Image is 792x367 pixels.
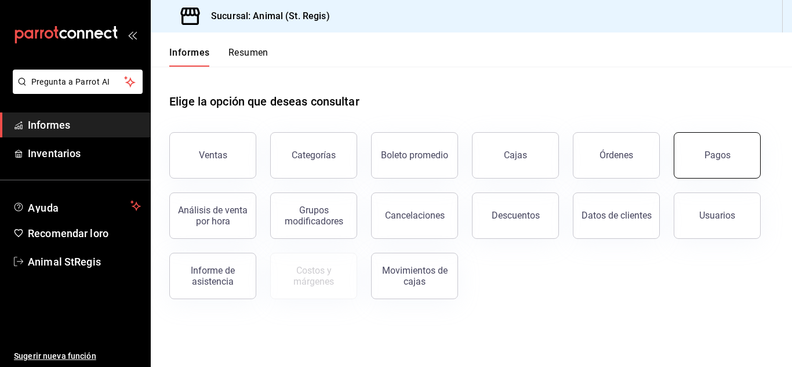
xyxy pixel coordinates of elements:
a: Pregunta a Parrot AI [8,84,143,96]
font: Cancelaciones [385,210,445,221]
button: Cajas [472,132,559,179]
button: Datos de clientes [573,192,660,239]
button: Usuarios [674,192,761,239]
font: Informe de asistencia [191,265,235,287]
button: Cancelaciones [371,192,458,239]
font: Usuarios [699,210,735,221]
font: Ventas [199,150,227,161]
button: Boleto promedio [371,132,458,179]
font: Sugerir nueva función [14,351,96,361]
font: Descuentos [492,210,540,221]
font: Pagos [704,150,731,161]
font: Análisis de venta por hora [178,205,248,227]
font: Animal StRegis [28,256,101,268]
button: Ventas [169,132,256,179]
font: Inventarios [28,147,81,159]
font: Categorías [292,150,336,161]
button: Descuentos [472,192,559,239]
font: Costos y márgenes [293,265,334,287]
font: Boleto promedio [381,150,448,161]
button: Pagos [674,132,761,179]
font: Movimientos de cajas [382,265,448,287]
button: Análisis de venta por hora [169,192,256,239]
button: Contrata inventarios para ver este informe [270,253,357,299]
font: Datos de clientes [582,210,652,221]
button: Grupos modificadores [270,192,357,239]
button: Órdenes [573,132,660,179]
button: abrir_cajón_menú [128,30,137,39]
font: Ayuda [28,202,59,214]
font: Recomendar loro [28,227,108,239]
button: Informe de asistencia [169,253,256,299]
font: Elige la opción que deseas consultar [169,95,359,108]
font: Informes [169,47,210,58]
font: Informes [28,119,70,131]
font: Órdenes [600,150,633,161]
button: Pregunta a Parrot AI [13,70,143,94]
font: Resumen [228,47,268,58]
div: pestañas de navegación [169,46,268,67]
font: Sucursal: Animal (St. Regis) [211,10,330,21]
font: Cajas [504,150,527,161]
font: Grupos modificadores [285,205,343,227]
button: Movimientos de cajas [371,253,458,299]
button: Categorías [270,132,357,179]
font: Pregunta a Parrot AI [31,77,110,86]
